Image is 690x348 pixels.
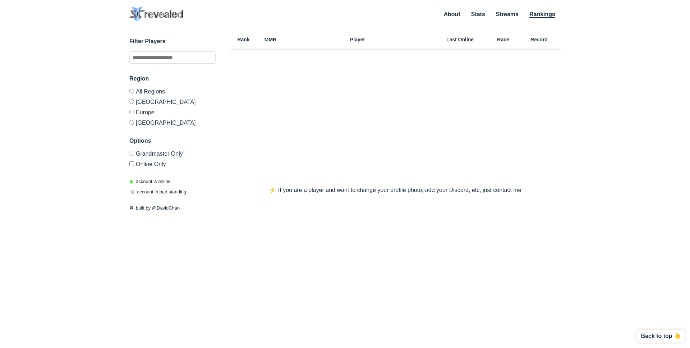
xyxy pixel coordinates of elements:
input: All Regions [129,89,134,93]
h3: Region [129,74,216,83]
h3: Options [129,137,216,145]
input: Grandmaster Only [129,151,134,156]
input: [GEOGRAPHIC_DATA] [129,99,134,104]
span: ☠️ [129,189,135,194]
h6: Last Online [431,37,489,42]
span: ◉ [129,179,133,184]
label: [GEOGRAPHIC_DATA] [129,96,216,107]
p: account is online [129,178,171,185]
img: SC2 Revealed [129,7,183,21]
a: Stats [471,11,485,17]
label: Only show accounts currently laddering [129,159,216,167]
label: [GEOGRAPHIC_DATA] [129,117,216,126]
h6: Player [284,37,431,42]
p: ⚡️ If you are a player and want to change your profile photo, add your Discord, etc, just contact me [255,186,535,194]
a: Rankings [529,11,555,18]
a: DavidChan [157,205,180,211]
a: Streams [496,11,519,17]
p: Back to top 👆 [641,333,681,339]
h3: Filter Players [129,37,216,46]
h6: Record [517,37,561,42]
label: All Regions [129,89,216,96]
a: About [444,11,460,17]
h6: MMR [257,37,284,42]
label: Europe [129,107,216,117]
span: 🛠 [129,205,134,211]
input: Online Only [129,161,134,166]
p: built by @ [129,205,216,212]
h6: Race [489,37,517,42]
input: Europe [129,110,134,114]
input: [GEOGRAPHIC_DATA] [129,120,134,125]
h6: Rank [230,37,257,42]
p: account in bad standing [129,188,186,196]
label: Only Show accounts currently in Grandmaster [129,151,216,159]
